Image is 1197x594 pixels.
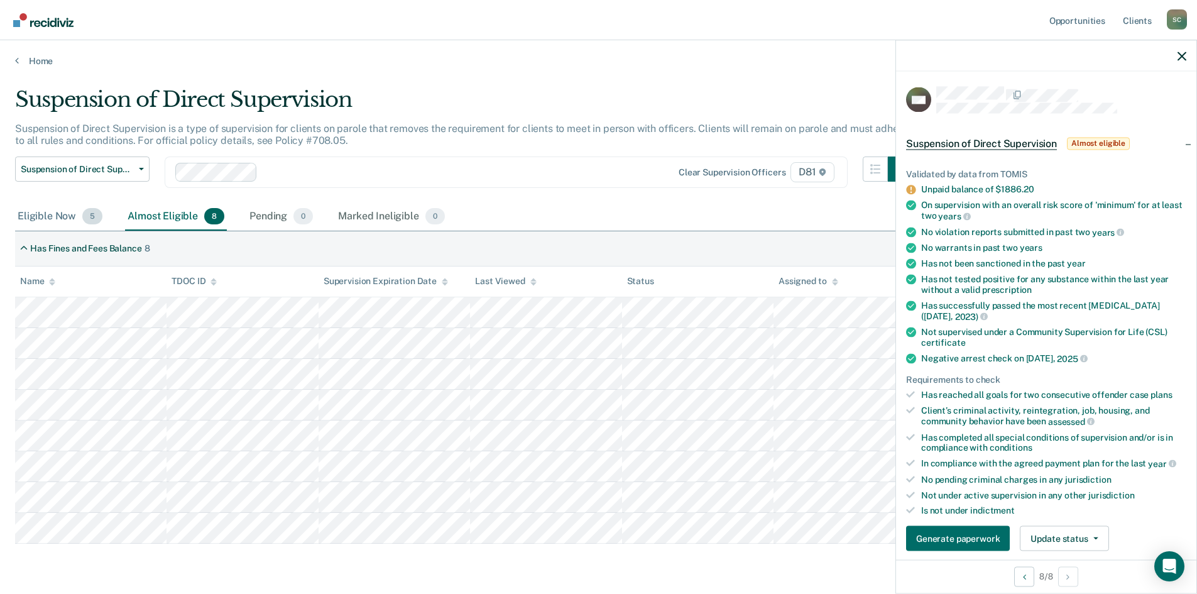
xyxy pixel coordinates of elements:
span: indictment [970,505,1015,515]
div: Has Fines and Fees Balance [30,243,141,254]
span: 0 [293,208,313,224]
div: Not supervised under a Community Supervision for Life (CSL) [921,327,1186,348]
div: Supervision Expiration Date [324,276,448,287]
div: On supervision with an overall risk score of 'minimum' for at least two [921,200,1186,221]
span: Suspension of Direct Supervision [21,164,134,175]
div: Negative arrest check on [DATE], [921,353,1186,364]
div: Open Intercom Messenger [1154,551,1184,581]
button: Next Opportunity [1058,566,1078,586]
p: Suspension of Direct Supervision is a type of supervision for clients on parole that removes the ... [15,123,907,146]
span: 8 [204,208,224,224]
div: No pending criminal charges in any [921,474,1186,485]
span: 2023) [955,311,988,321]
span: D81 [790,162,834,182]
div: 8 / 8 [896,559,1196,593]
span: 2025 [1057,353,1087,363]
img: Recidiviz [13,13,74,27]
div: Is not under [921,505,1186,516]
a: Navigate to form link [906,526,1015,551]
span: Almost eligible [1067,137,1130,150]
div: Assigned to [779,276,838,287]
div: Has not tested positive for any substance within the last year without a valid [921,274,1186,295]
div: No warrants in past two [921,243,1186,253]
div: Has reached all goals for two consecutive offender case [921,390,1186,400]
div: Clear supervision officers [679,167,785,178]
span: jurisdiction [1065,474,1111,484]
div: TDOC ID [172,276,217,287]
button: Previous Opportunity [1014,566,1034,586]
span: certificate [921,338,965,348]
span: years [1020,243,1042,253]
span: prescription [982,285,1032,295]
div: Has successfully passed the most recent [MEDICAL_DATA] ([DATE], [921,300,1186,321]
div: Validated by data from TOMIS [906,168,1186,179]
div: In compliance with the agreed payment plan for the last [921,458,1186,470]
div: Eligible Now [15,203,105,231]
span: year [1067,258,1085,268]
span: year [1148,458,1176,468]
span: assessed [1048,416,1095,426]
span: jurisdiction [1088,490,1134,500]
span: 0 [425,208,445,224]
div: Not under active supervision in any other [921,490,1186,500]
div: Unpaid balance of $1886.20 [921,184,1186,195]
div: Has not been sanctioned in the past [921,258,1186,269]
span: Suspension of Direct Supervision [906,137,1057,150]
div: Status [627,276,654,287]
div: Client’s criminal activity, reintegration, job, housing, and community behavior have been [921,405,1186,427]
div: Marked Ineligible [336,203,447,231]
button: Profile dropdown button [1167,9,1187,30]
span: 5 [82,208,102,224]
div: Requirements to check [906,374,1186,385]
span: years [1092,227,1124,237]
div: No violation reports submitted in past two [921,226,1186,238]
div: Suspension of Direct SupervisionAlmost eligible [896,123,1196,163]
div: 8 [145,243,150,254]
span: plans [1151,390,1172,400]
div: Almost Eligible [125,203,227,231]
span: conditions [990,443,1032,453]
div: Suspension of Direct Supervision [15,87,913,123]
button: Update status [1020,526,1108,551]
div: Name [20,276,55,287]
a: Home [15,55,1182,67]
div: Last Viewed [475,276,536,287]
div: Has completed all special conditions of supervision and/or is in compliance with [921,432,1186,453]
span: years [938,211,970,221]
div: S C [1167,9,1187,30]
button: Generate paperwork [906,526,1010,551]
div: Pending [247,203,315,231]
